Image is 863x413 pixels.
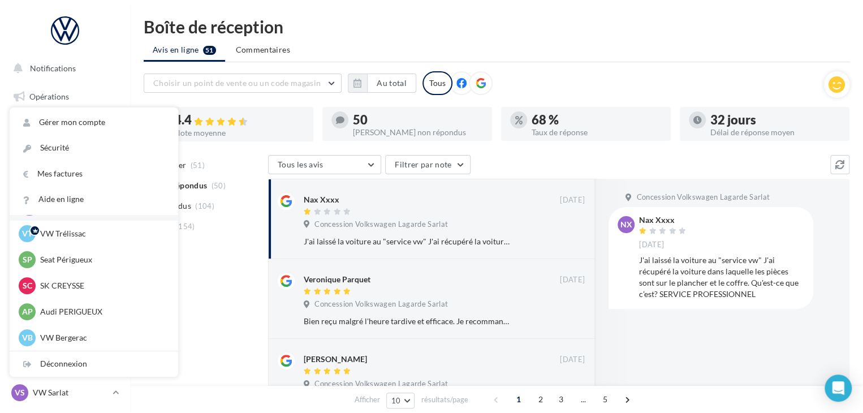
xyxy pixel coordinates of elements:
div: Nax Xxxx [639,216,689,224]
div: Veronique Parquet [304,274,370,285]
div: Taux de réponse [532,128,662,136]
span: Afficher [355,394,380,405]
a: Campagnes DataOnDemand [7,320,123,354]
span: Opérations [29,92,69,101]
a: VS VW Sarlat [9,382,121,403]
div: Nax Xxxx [304,194,339,205]
p: VW Bergerac [40,332,165,343]
a: PLV et print personnalisable [7,282,123,316]
div: Délai de réponse moyen [710,128,840,136]
span: Concession Volkswagen Lagarde Sarlat [636,192,770,203]
button: Au total [348,74,416,93]
a: Médiathèque [7,226,123,250]
span: 1 [510,390,528,408]
p: Audi PERIGUEUX [40,306,165,317]
div: Déconnexion [10,351,178,377]
p: VW Sarlat [33,387,108,398]
span: [DATE] [560,355,585,365]
span: Tous les avis [278,160,323,169]
p: Seat Périgueux [40,254,165,265]
span: VB [22,332,33,343]
div: Boîte de réception [144,18,849,35]
span: 5 [596,390,614,408]
button: Filtrer par note [385,155,471,174]
a: Contacts [7,198,123,222]
a: Aide en ligne [10,187,178,212]
div: 68 % [532,114,662,126]
span: [DATE] [639,240,664,250]
span: (51) [191,161,205,170]
a: Visibilité en ligne [7,142,123,166]
span: SP [23,254,32,265]
span: VS [15,387,25,398]
span: (154) [176,222,195,231]
a: Boîte de réception51 [7,113,123,137]
span: Concession Volkswagen Lagarde Sarlat [314,220,448,230]
span: AP [22,306,33,317]
span: [DATE] [560,195,585,205]
button: Au total [367,74,416,93]
div: Tous [422,71,452,95]
p: SK CREYSSE [40,280,165,291]
span: VT [22,228,32,239]
a: Sécurité [10,135,178,161]
button: 10 [386,393,415,408]
span: (104) [195,201,214,210]
div: 32 jours [710,114,840,126]
div: 50 [353,114,483,126]
span: 3 [552,390,570,408]
p: VW Trélissac [40,228,165,239]
div: Open Intercom Messenger [825,375,852,402]
div: J'ai laissé la voiture au "service vw" J'ai récupéré la voiture dans laquelle les pièces sont sur... [304,236,511,247]
div: [PERSON_NAME] [304,354,367,365]
a: Gérer mon compte [10,110,178,135]
button: Choisir un point de vente ou un code magasin [144,74,342,93]
div: Note moyenne [174,129,304,137]
span: résultats/page [421,394,468,405]
a: Campagnes [7,170,123,194]
span: Commentaires [236,44,290,55]
button: Notifications [7,57,119,80]
span: NX [620,219,632,230]
span: Concession Volkswagen Lagarde Sarlat [314,379,448,389]
span: Choisir un point de vente ou un code magasin [153,78,321,88]
a: Opérations [7,85,123,109]
a: Mes factures [10,161,178,187]
span: SC [23,280,32,291]
div: [PERSON_NAME] non répondus [353,128,483,136]
span: 10 [391,396,401,405]
span: [DATE] [560,275,585,285]
span: Notifications [30,63,76,73]
span: 2 [532,390,550,408]
span: ... [574,390,592,408]
button: Tous les avis [268,155,381,174]
div: Bien reçu malgré l'heure tardive et efficace. Je recommande [304,316,511,327]
div: J'ai laissé la voiture au "service vw" J'ai récupéré la voiture dans laquelle les pièces sont sur... [639,255,804,300]
div: 4.4 [174,114,304,127]
a: Calendrier [7,255,123,278]
span: Concession Volkswagen Lagarde Sarlat [314,299,448,309]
